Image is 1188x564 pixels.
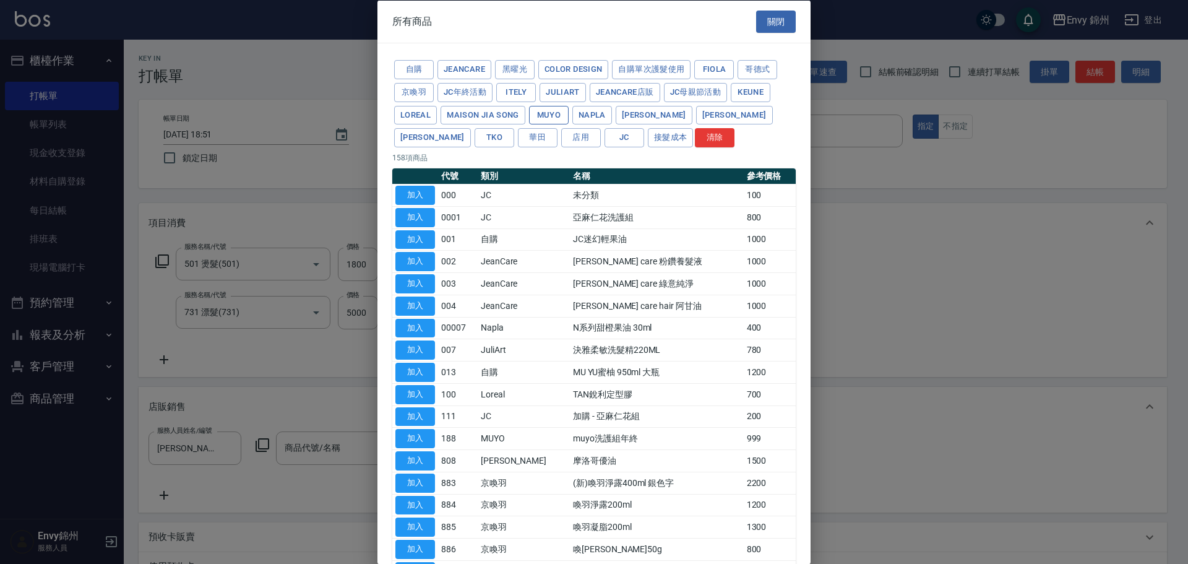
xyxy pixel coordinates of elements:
th: 代號 [438,168,478,184]
button: 清除 [695,128,734,147]
td: 摩洛哥優油 [570,449,744,472]
td: 000 [438,184,478,206]
td: 決雅柔敏洗髮精220ML [570,339,744,361]
td: 1000 [744,295,796,317]
button: MUYO [529,105,569,124]
td: 1200 [744,361,796,383]
td: 1300 [744,516,796,538]
button: 加入 [395,363,435,382]
td: 700 [744,383,796,406]
button: ITELY [496,82,536,102]
button: 加入 [395,230,435,249]
td: JC迷幻輕果油 [570,228,744,251]
button: JC年終活動 [437,82,493,102]
th: 類別 [478,168,570,184]
button: 加入 [395,473,435,492]
button: 加入 [395,518,435,537]
button: Maison Jia Song [441,105,525,124]
td: 1000 [744,250,796,272]
button: 華田 [518,128,557,147]
td: 884 [438,494,478,516]
td: 002 [438,250,478,272]
td: 004 [438,295,478,317]
button: Napla [572,105,612,124]
button: 自購 [394,60,434,79]
button: [PERSON_NAME] [616,105,692,124]
td: [PERSON_NAME] care hair 阿甘油 [570,295,744,317]
td: 100 [744,184,796,206]
button: 黑曜光 [495,60,535,79]
button: 店用 [561,128,601,147]
button: KEUNE [731,82,770,102]
button: 加入 [395,186,435,205]
td: JC [478,184,570,206]
p: 158 項商品 [392,152,796,163]
td: 885 [438,516,478,538]
td: 自購 [478,361,570,383]
td: 1000 [744,272,796,295]
button: 哥德式 [738,60,777,79]
td: Napla [478,317,570,339]
button: [PERSON_NAME] [394,128,471,147]
td: 0001 [438,206,478,228]
td: 886 [438,538,478,560]
td: 喚羽淨露200ml [570,494,744,516]
td: TAN銳利定型膠 [570,383,744,406]
td: 200 [744,406,796,428]
td: 007 [438,339,478,361]
td: 喚[PERSON_NAME]50g [570,538,744,560]
td: 1500 [744,449,796,472]
td: JC [478,206,570,228]
td: JeanCare [478,250,570,272]
td: MUYO [478,427,570,449]
button: 自購單次護髮使用 [612,60,691,79]
td: MU YU蜜柚 950ml 大瓶 [570,361,744,383]
td: 808 [438,449,478,472]
button: JeanCare [437,60,491,79]
td: 013 [438,361,478,383]
button: TKO [475,128,514,147]
button: 加入 [395,384,435,404]
td: JuliArt [478,339,570,361]
td: [PERSON_NAME] care 粉鑽養髮液 [570,250,744,272]
button: 加入 [395,540,435,559]
td: 001 [438,228,478,251]
td: 400 [744,317,796,339]
td: [PERSON_NAME] care 綠意純淨 [570,272,744,295]
button: 接髮成本 [648,128,694,147]
td: 1000 [744,228,796,251]
button: Loreal [394,105,437,124]
td: 111 [438,406,478,428]
td: (新)喚羽淨露400ml 銀色字 [570,472,744,494]
td: 亞麻仁花洗護組 [570,206,744,228]
td: 自購 [478,228,570,251]
td: 2200 [744,472,796,494]
td: 800 [744,538,796,560]
button: JC [605,128,644,147]
button: 加入 [395,252,435,271]
td: 喚羽凝脂200ml [570,516,744,538]
td: 加購 - 亞麻仁花組 [570,406,744,428]
button: 加入 [395,407,435,426]
button: 加入 [395,296,435,315]
button: 加入 [395,274,435,293]
td: JeanCare [478,272,570,295]
td: 003 [438,272,478,295]
button: color design [538,60,608,79]
button: 加入 [395,207,435,227]
td: 未分類 [570,184,744,206]
td: JC [478,406,570,428]
button: 加入 [395,429,435,448]
td: 1200 [744,494,796,516]
td: 京喚羽 [478,516,570,538]
td: 800 [744,206,796,228]
button: 加入 [395,341,435,360]
td: 883 [438,472,478,494]
th: 名稱 [570,168,744,184]
button: 加入 [395,495,435,514]
th: 參考價格 [744,168,796,184]
td: 188 [438,427,478,449]
td: 780 [744,339,796,361]
button: 京喚羽 [394,82,434,102]
span: 所有商品 [392,15,432,27]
